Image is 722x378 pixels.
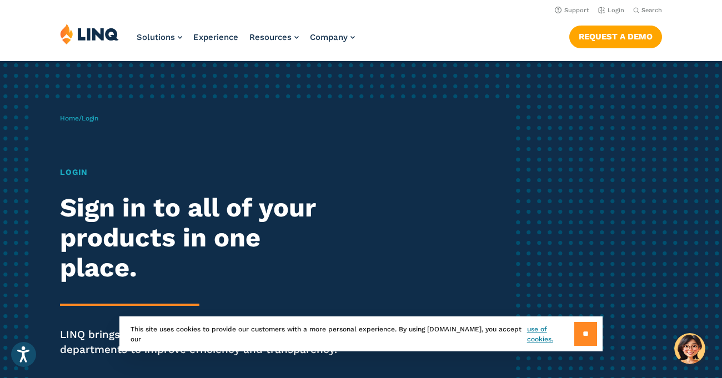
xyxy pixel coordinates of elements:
h1: Login [60,167,338,179]
button: Hello, have a question? Let’s chat. [674,333,705,364]
nav: Primary Navigation [137,23,355,60]
span: Company [310,32,348,42]
p: LINQ brings together students, parents and all your departments to improve efficiency and transpa... [60,327,338,357]
a: Support [555,7,589,14]
a: Solutions [137,32,182,42]
a: Home [60,114,79,122]
span: Search [641,7,662,14]
a: use of cookies. [527,324,574,344]
a: Company [310,32,355,42]
span: Login [82,114,98,122]
a: Resources [249,32,299,42]
a: Login [598,7,624,14]
button: Open Search Bar [633,6,662,14]
a: Request a Demo [569,26,662,48]
h2: Sign in to all of your products in one place. [60,193,338,283]
span: Solutions [137,32,175,42]
a: Experience [193,32,238,42]
img: LINQ | K‑12 Software [60,23,119,44]
span: / [60,114,98,122]
nav: Button Navigation [569,23,662,48]
div: This site uses cookies to provide our customers with a more personal experience. By using [DOMAIN... [119,316,603,351]
span: Resources [249,32,292,42]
